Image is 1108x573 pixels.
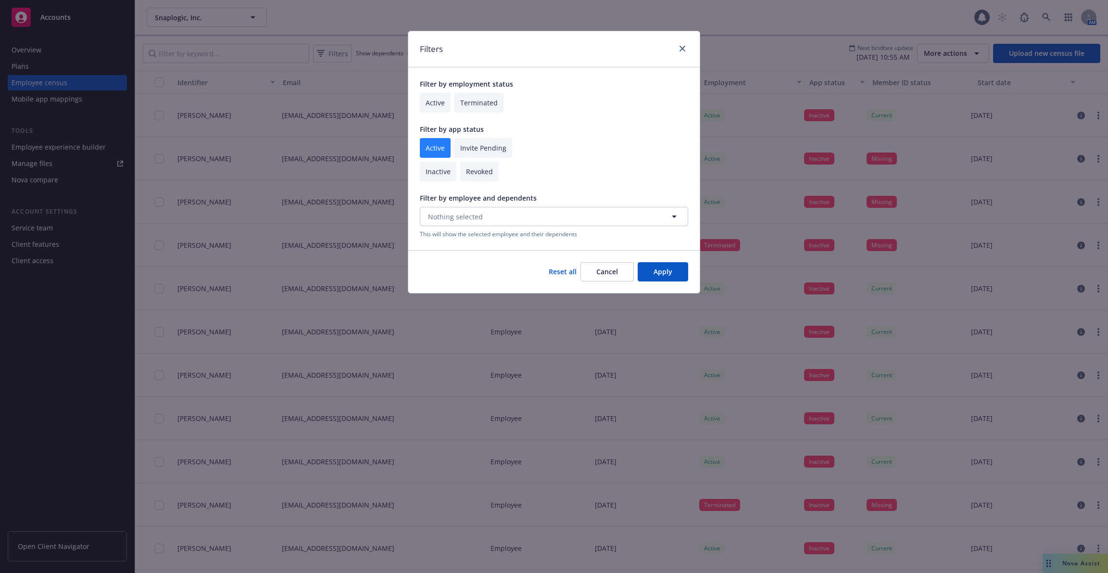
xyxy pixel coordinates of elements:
button: Nothing selected [420,207,688,226]
h1: Filters [420,43,443,55]
p: This will show the selected employee and their dependents [420,230,688,238]
p: Filter by app status [420,124,688,134]
a: Reset all [549,267,577,277]
button: Apply [638,262,688,281]
span: Nothing selected [428,212,483,222]
button: Cancel [580,262,634,281]
a: close [677,43,688,54]
p: Filter by employee and dependents [420,193,688,203]
p: Filter by employment status [420,79,688,89]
